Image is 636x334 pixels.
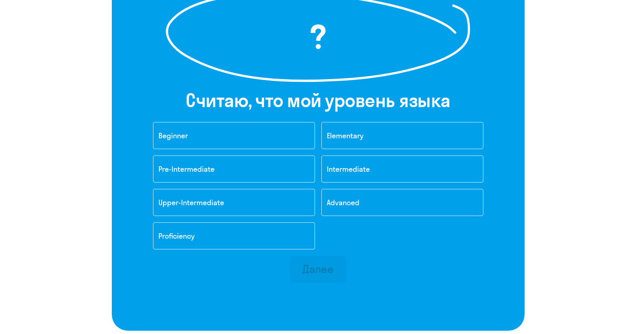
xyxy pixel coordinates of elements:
button: Intermediate [321,155,483,183]
span: Beginner [159,131,188,140]
button: Advanced [321,189,483,216]
button: Proficiency [153,222,315,249]
span: Upper-Intermediate [159,198,225,207]
span: Proficiency [159,231,195,240]
h2: Cчитаю, что мой уровень языка [186,89,450,111]
div: Далее [302,262,334,276]
button: Далее [290,256,346,283]
button: Beginner [153,122,315,149]
button: Upper-Intermediate [153,189,315,216]
button: Elementary [321,122,483,149]
span: Elementary [327,131,364,140]
button: Pre-Intermediate [153,155,315,183]
span: Pre-Intermediate [159,165,215,174]
h1: ? [214,21,422,53]
span: Intermediate [327,165,370,174]
span: Advanced [327,198,360,207]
